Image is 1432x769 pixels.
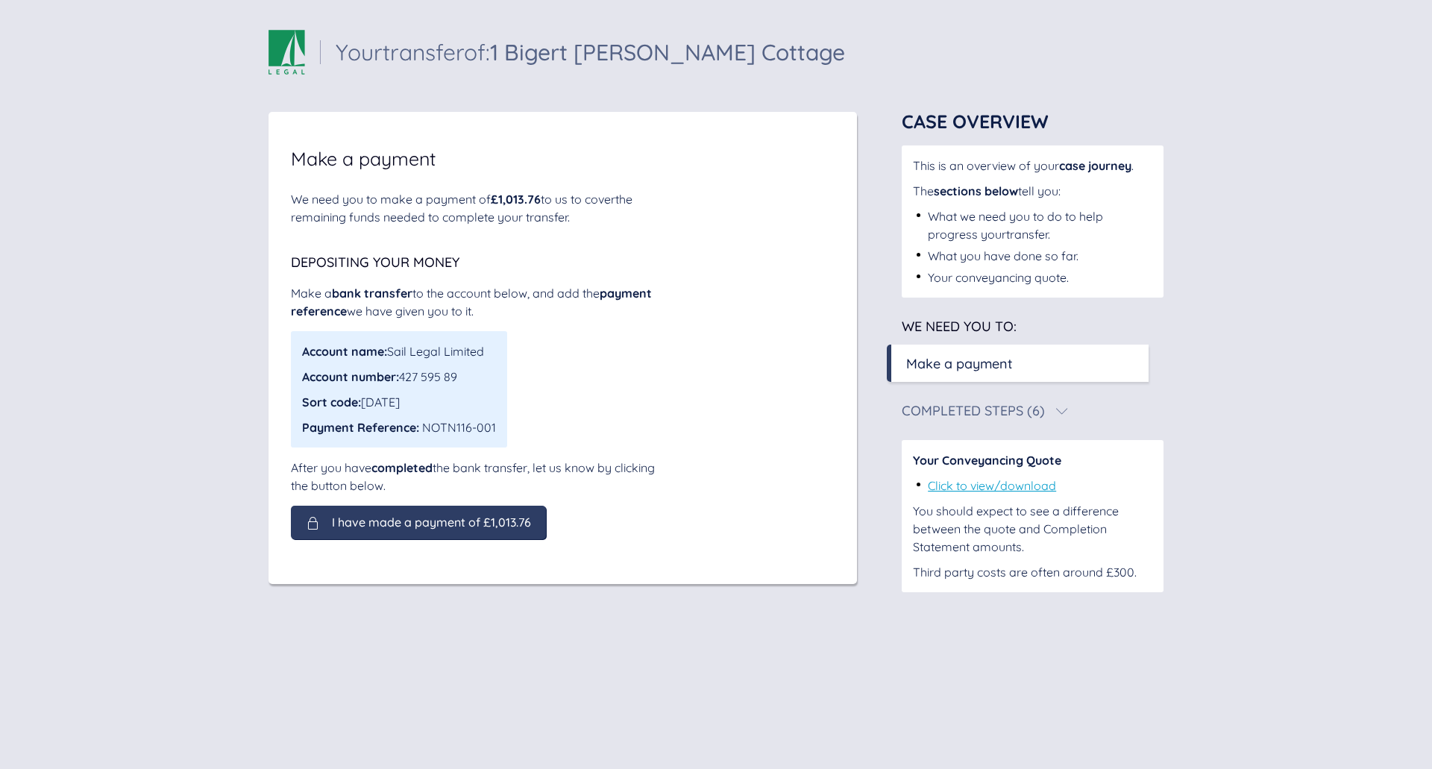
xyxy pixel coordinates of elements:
div: Make a payment [906,354,1013,374]
span: Account number: [302,369,399,384]
div: This is an overview of your . [913,157,1152,175]
span: case journey [1059,158,1131,173]
div: Sail Legal Limited [302,342,496,360]
span: Account name: [302,344,387,359]
div: 427 595 89 [302,368,496,386]
span: We need you to: [902,318,1017,335]
span: Payment Reference: [302,420,419,435]
div: Completed Steps (6) [902,404,1045,418]
span: 1 Bigert [PERSON_NAME] Cottage [490,38,845,66]
div: Make a to the account below, and add the we have given you to it. [291,284,664,320]
div: [DATE] [302,393,496,411]
span: I have made a payment of £1,013.76 [332,515,531,529]
span: bank transfer [332,286,412,301]
span: Your Conveyancing Quote [913,453,1061,468]
span: sections below [934,183,1018,198]
div: After you have the bank transfer, let us know by clicking the button below. [291,459,664,495]
span: Depositing your money [291,254,459,271]
span: Make a payment [291,149,436,168]
div: What you have done so far. [928,247,1078,265]
div: We need you to make a payment of to us to cover the remaining funds needed to complete your trans... [291,190,664,226]
div: Your transfer of: [336,41,845,63]
a: Click to view/download [928,478,1056,493]
div: What we need you to do to help progress your transfer . [928,207,1152,243]
div: NOTN116-001 [302,418,496,436]
span: completed [371,460,433,475]
div: You should expect to see a difference between the quote and Completion Statement amounts. [913,502,1152,556]
span: Case Overview [902,110,1049,133]
div: Your conveyancing quote. [928,269,1069,286]
span: £1,013.76 [491,192,541,207]
span: Sort code: [302,395,361,409]
div: The tell you: [913,182,1152,200]
div: Third party costs are often around £300. [913,563,1152,581]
